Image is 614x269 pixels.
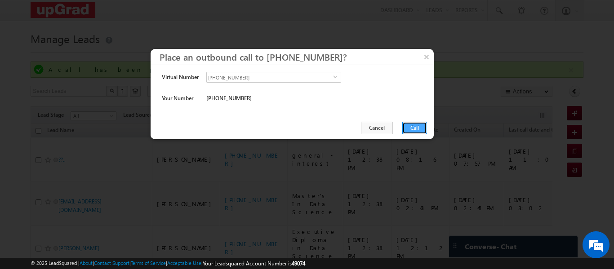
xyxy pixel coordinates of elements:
[162,94,193,102] span: Your Number
[94,260,129,266] a: Contact Support
[334,75,341,79] span: select
[15,47,38,59] img: d_60004797649_company_0_60004797649
[167,260,201,266] a: Acceptable Use
[12,83,164,200] textarea: Type your message and click 'Submit'
[131,260,166,266] a: Terms of Service
[419,49,434,65] button: ×
[402,122,427,134] button: Call
[160,49,434,65] h3: Place an outbound call to [PHONE_NUMBER]?
[203,260,305,267] span: Your Leadsquared Account Number is
[31,259,305,268] span: © 2025 LeadSquared | | | | |
[206,94,252,102] span: [PHONE_NUMBER]
[361,122,393,134] button: Cancel
[207,72,334,82] span: [PHONE_NUMBER]
[292,260,305,267] span: 49074
[147,4,169,26] div: Minimize live chat window
[47,47,151,59] div: Leave a message
[132,207,163,220] em: Submit
[80,260,93,266] a: About
[162,73,199,81] span: Virtual Number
